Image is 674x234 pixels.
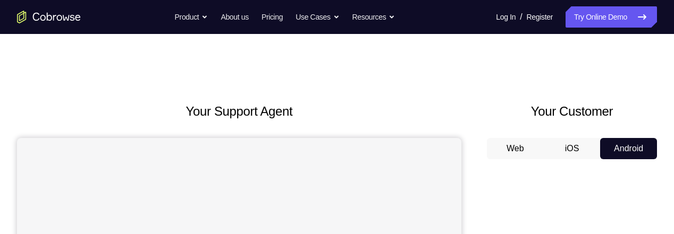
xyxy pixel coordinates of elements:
[352,6,395,28] button: Resources
[520,11,522,23] span: /
[17,11,81,23] a: Go to the home page
[487,138,544,159] button: Web
[262,6,283,28] a: Pricing
[296,6,339,28] button: Use Cases
[600,138,657,159] button: Android
[175,6,208,28] button: Product
[221,6,248,28] a: About us
[566,6,657,28] a: Try Online Demo
[496,6,516,28] a: Log In
[17,102,461,121] h2: Your Support Agent
[527,6,553,28] a: Register
[487,102,657,121] h2: Your Customer
[544,138,601,159] button: iOS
